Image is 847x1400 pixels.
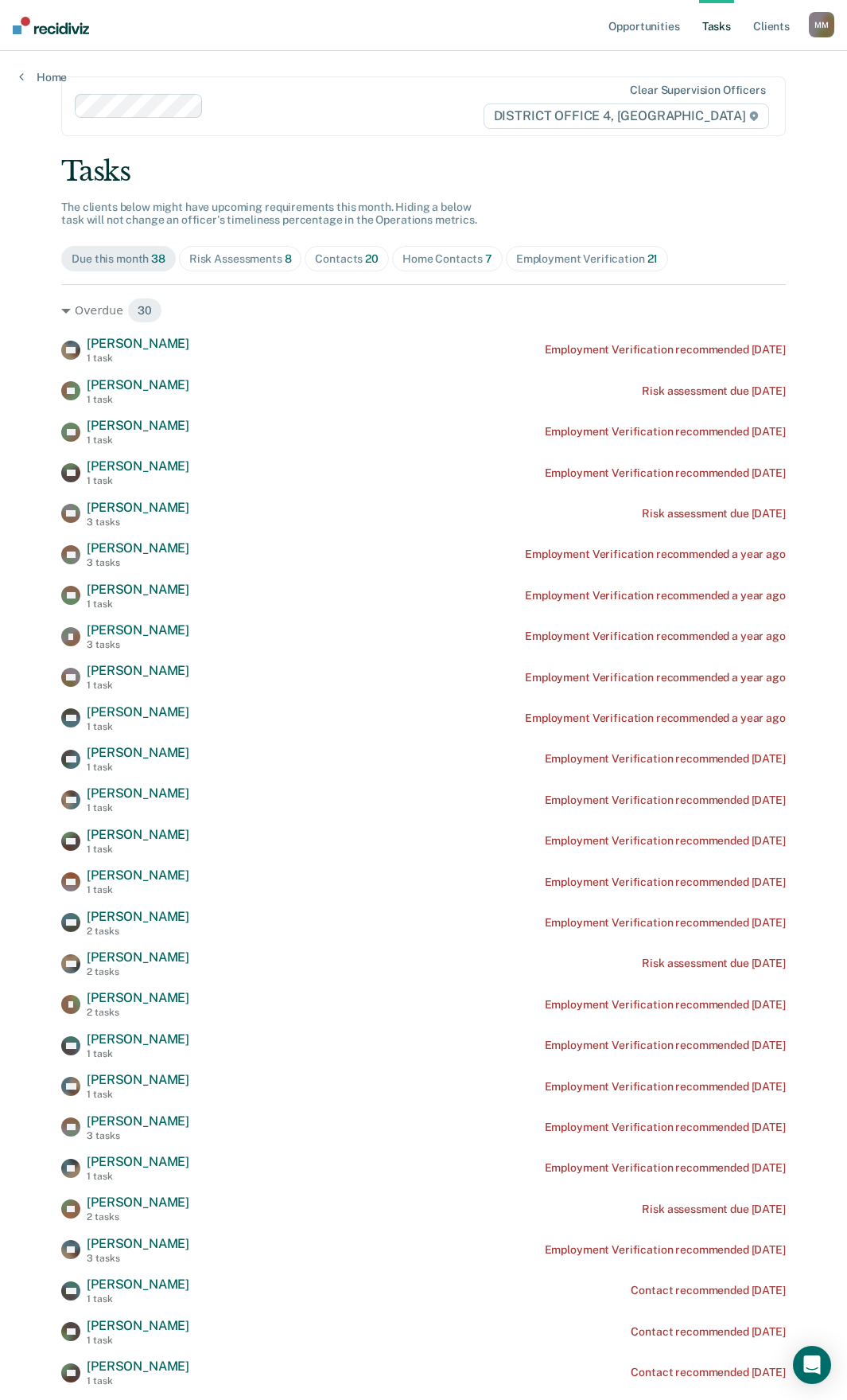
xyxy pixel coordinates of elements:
div: Employment Verification [516,252,658,266]
div: 3 tasks [87,517,189,528]
div: 1 task [87,1089,189,1100]
div: 3 tasks [87,639,189,650]
div: 1 task [87,394,189,405]
div: Employment Verification recommended [DATE] [545,1039,786,1052]
div: Employment Verification recommended [DATE] [545,916,786,930]
div: 1 task [87,599,189,610]
span: [PERSON_NAME] [87,1031,189,1047]
div: Contact recommended [DATE] [631,1325,785,1339]
div: Contacts [315,252,379,266]
img: Recidiviz [13,17,89,34]
div: Employment Verification recommended [DATE] [545,425,786,439]
div: Employment Verification recommended [DATE] [545,343,786,357]
span: [PERSON_NAME] [87,1072,189,1087]
span: 7 [485,252,492,265]
div: Employment Verification recommended a year ago [525,630,786,643]
div: Employment Verification recommended a year ago [525,548,786,561]
div: 1 task [87,680,189,691]
div: 2 tasks [87,926,189,937]
span: 8 [285,252,292,265]
div: 1 task [87,762,189,773]
div: 1 task [87,353,189,364]
span: [PERSON_NAME] [87,1236,189,1251]
span: [PERSON_NAME] [87,336,189,351]
span: DISTRICT OFFICE 4, [GEOGRAPHIC_DATA] [484,103,769,129]
span: [PERSON_NAME] [87,704,189,719]
div: 1 task [87,721,189,732]
div: 1 task [87,802,189,813]
div: Employment Verification recommended [DATE] [545,834,786,848]
div: M M [809,12,834,37]
div: Employment Verification recommended [DATE] [545,1161,786,1175]
span: [PERSON_NAME] [87,745,189,760]
div: 1 task [87,435,189,446]
span: 38 [151,252,165,265]
div: Employment Verification recommended [DATE] [545,752,786,766]
span: [PERSON_NAME] [87,868,189,883]
div: Employment Verification recommended [DATE] [545,1243,786,1257]
div: 2 tasks [87,1211,189,1223]
div: Contact recommended [DATE] [631,1366,785,1379]
span: The clients below might have upcoming requirements this month. Hiding a below task will not chang... [61,201,477,227]
div: Risk assessment due [DATE] [642,384,785,398]
span: [PERSON_NAME] [87,418,189,433]
span: [PERSON_NAME] [87,500,189,515]
div: Clear supervision officers [630,84,765,97]
div: Employment Verification recommended a year ago [525,671,786,684]
div: Employment Verification recommended [DATE] [545,794,786,807]
div: Risk Assessments [189,252,292,266]
span: [PERSON_NAME] [87,663,189,678]
span: [PERSON_NAME] [87,377,189,392]
div: 3 tasks [87,557,189,568]
div: 1 task [87,1171,189,1182]
span: 30 [127,298,162,323]
div: 1 task [87,1048,189,1059]
span: [PERSON_NAME] [87,622,189,638]
span: [PERSON_NAME] [87,990,189,1005]
span: [PERSON_NAME] [87,1154,189,1169]
div: Due this month [72,252,165,266]
div: Risk assessment due [DATE] [642,957,785,970]
button: MM [809,12,834,37]
div: 1 task [87,1335,189,1346]
span: [PERSON_NAME] [87,1318,189,1333]
span: [PERSON_NAME] [87,458,189,474]
div: Employment Verification recommended [DATE] [545,998,786,1012]
div: Employment Verification recommended a year ago [525,712,786,725]
span: [PERSON_NAME] [87,950,189,965]
span: [PERSON_NAME] [87,582,189,597]
span: [PERSON_NAME] [87,1277,189,1292]
div: Employment Verification recommended [DATE] [545,1080,786,1094]
div: Home Contacts [402,252,492,266]
div: 1 task [87,1375,189,1386]
div: Employment Verification recommended [DATE] [545,466,786,480]
div: Overdue 30 [61,298,786,323]
span: 21 [647,252,659,265]
div: 3 tasks [87,1253,189,1264]
span: [PERSON_NAME] [87,909,189,924]
div: 2 tasks [87,1007,189,1018]
span: 20 [365,252,379,265]
span: [PERSON_NAME] [87,540,189,556]
div: Contact recommended [DATE] [631,1284,785,1297]
div: 1 task [87,1293,189,1304]
div: Risk assessment due [DATE] [642,1203,785,1216]
div: Employment Verification recommended [DATE] [545,875,786,889]
span: [PERSON_NAME] [87,786,189,801]
span: [PERSON_NAME] [87,827,189,842]
a: Home [19,70,67,84]
div: 2 tasks [87,966,189,977]
div: 3 tasks [87,1130,189,1141]
div: Employment Verification recommended [DATE] [545,1121,786,1134]
div: Open Intercom Messenger [793,1346,831,1384]
span: [PERSON_NAME] [87,1359,189,1374]
div: Tasks [61,155,786,188]
div: Risk assessment due [DATE] [642,507,785,521]
span: [PERSON_NAME] [87,1113,189,1129]
div: 1 task [87,884,189,895]
span: [PERSON_NAME] [87,1195,189,1210]
div: Employment Verification recommended a year ago [525,589,786,603]
div: 1 task [87,844,189,855]
div: 1 task [87,475,189,486]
